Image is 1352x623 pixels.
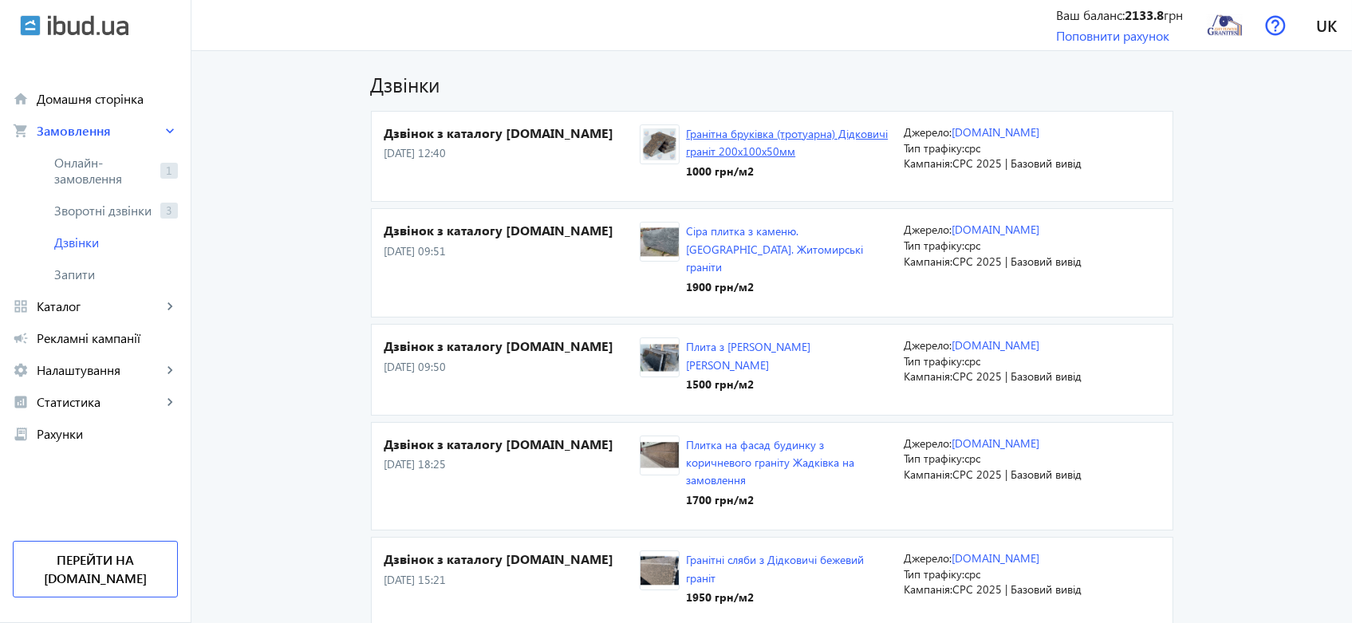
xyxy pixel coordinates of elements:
p: [DATE] 09:50 [384,359,641,375]
span: Кампанія: [904,254,952,269]
h4: Дзвінок з каталогу [DOMAIN_NAME] [384,222,641,239]
span: Джерело: [904,124,952,140]
mat-icon: keyboard_arrow_right [162,362,178,378]
img: 14071689df1f982ba07826982747774-25b2916b5c.jpg [641,226,679,258]
h1: Дзвінки [371,70,1173,98]
span: uk [1316,15,1337,35]
span: Запити [54,266,178,282]
p: [DATE] 15:21 [384,572,641,588]
img: 185476451201c690b11885451176114-48e7a6531a.png [641,128,679,161]
h4: Дзвінок з каталогу [DOMAIN_NAME] [384,124,641,142]
span: Тип трафіку: [904,451,964,466]
span: cpc [964,353,980,369]
p: [DATE] 18:25 [384,456,641,472]
a: Перейти на [DOMAIN_NAME] [13,541,178,597]
img: help.svg [1265,15,1286,36]
span: Джерело: [904,337,952,353]
span: Кампанія: [904,467,952,482]
mat-icon: settings [13,362,29,378]
div: 1900 грн /м2 [686,279,890,295]
span: Дзвінки [54,235,178,250]
span: Онлайн-замовлення [54,155,154,187]
span: Домашня сторінка [37,91,178,107]
mat-icon: receipt_long [13,426,29,442]
span: Налаштування [37,362,162,378]
mat-icon: home [13,91,29,107]
span: Кампанія: [904,156,952,171]
span: Тип трафіку: [904,238,964,253]
mat-icon: keyboard_arrow_right [162,298,178,314]
a: [DOMAIN_NAME] [952,124,1039,140]
span: cpc [964,566,980,582]
span: cpc [964,451,980,466]
span: Замовлення [37,123,162,139]
a: [DOMAIN_NAME] [952,222,1039,237]
span: Статистика [37,394,162,410]
span: Джерело: [904,550,952,566]
img: 11394645127af19a9f9563095211500-ea1a1d89fb.jpg [641,439,679,471]
b: 2133.8 [1125,6,1164,23]
div: 1700 грн /м2 [686,492,890,508]
a: [DOMAIN_NAME] [952,550,1039,566]
div: 1500 грн /м2 [686,377,890,392]
span: CPC 2025 | Базовий вивід [952,254,1082,269]
img: 2922864917e8fa114e8318916169156-54970c1fb5.png [1207,7,1243,43]
span: CPC 2025 | Базовий вивід [952,369,1082,384]
a: Плита з [PERSON_NAME] [PERSON_NAME] [686,339,810,372]
span: 3 [160,203,178,219]
span: Кампанія: [904,582,952,597]
h4: Дзвінок з каталогу [DOMAIN_NAME] [384,337,641,355]
span: Рахунки [37,426,178,442]
span: Джерело: [904,222,952,237]
span: Тип трафіку: [904,353,964,369]
mat-icon: analytics [13,394,29,410]
a: [DOMAIN_NAME] [952,337,1039,353]
span: Кампанія: [904,369,952,384]
span: Тип трафіку: [904,566,964,582]
span: Каталог [37,298,162,314]
span: Тип трафіку: [904,140,964,156]
a: Гранітні сляби з Дідковичі бежевий граніт [686,552,864,585]
span: cpc [964,238,980,253]
img: ibud_text.svg [48,15,128,36]
img: 536462f3f43364a3b6353521705823-a6756c645d.png [641,341,679,374]
a: Поповнити рахунок [1056,27,1169,44]
div: 1000 грн /м2 [686,164,890,179]
span: 1 [160,163,178,179]
a: Сіра плитка з каменю. [GEOGRAPHIC_DATA]. Житомирські граніти [686,223,863,274]
span: Джерело: [904,436,952,451]
span: CPC 2025 | Базовий вивід [952,582,1082,597]
div: 1950 грн /м2 [686,589,890,605]
span: CPC 2025 | Базовий вивід [952,467,1082,482]
a: Плитка на фасад будинку з коричневого граніту Жадківка на замовлення [686,437,854,488]
img: 542064fecd9a101fe5694594614885-d21d28a6ca.jpg [641,554,679,587]
mat-icon: campaign [13,330,29,346]
span: CPC 2025 | Базовий вивід [952,156,1082,171]
a: Гранітна бруківка (тротуарна) Дідковичі граніт 200х100х50мм [686,126,888,159]
mat-icon: grid_view [13,298,29,314]
p: [DATE] 09:51 [384,243,641,259]
img: ibud.svg [20,15,41,36]
div: Ваш баланс: грн [1056,6,1183,24]
span: Зворотні дзвінки [54,203,154,219]
span: cpc [964,140,980,156]
mat-icon: keyboard_arrow_right [162,123,178,139]
span: Рекламні кампанії [37,330,178,346]
h4: Дзвінок з каталогу [DOMAIN_NAME] [384,436,641,453]
h4: Дзвінок з каталогу [DOMAIN_NAME] [384,550,641,568]
mat-icon: keyboard_arrow_right [162,394,178,410]
p: [DATE] 12:40 [384,145,641,161]
a: [DOMAIN_NAME] [952,436,1039,451]
mat-icon: shopping_cart [13,123,29,139]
